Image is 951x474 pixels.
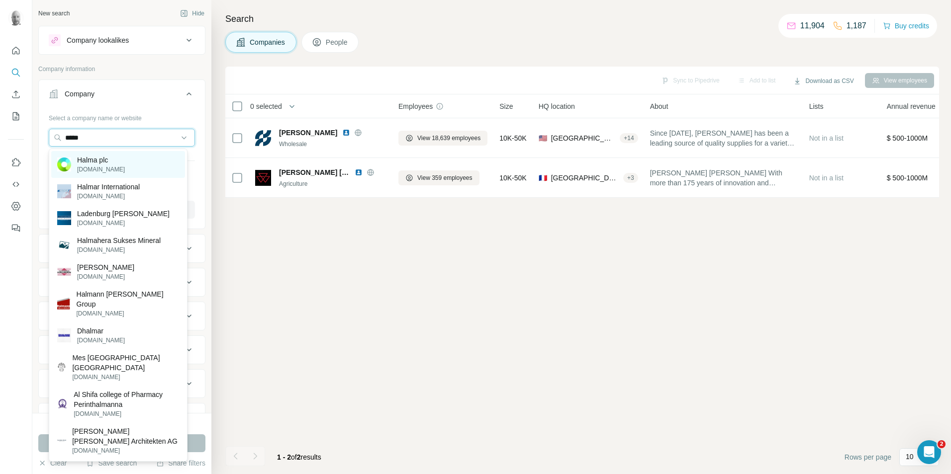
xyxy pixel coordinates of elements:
[917,440,941,464] iframe: Intercom live chat
[39,28,205,52] button: Company lookalikes
[539,173,547,183] span: 🇫🇷
[72,446,179,455] p: [DOMAIN_NAME]
[8,154,24,171] button: Use Surfe on LinkedIn
[398,101,433,111] span: Employees
[809,134,844,142] span: Not in a list
[650,168,797,188] span: [PERSON_NAME] [PERSON_NAME] With more than 175 years of innovation and experience, [PERSON_NAME] ...
[39,405,205,429] button: Keywords
[65,89,95,99] div: Company
[809,174,844,182] span: Not in a list
[57,265,71,279] img: Gascoigne Halman
[38,458,67,468] button: Clear
[623,173,638,182] div: + 3
[39,270,205,294] button: HQ location
[77,182,140,192] p: Halmar International
[57,362,66,372] img: Mes Dental college Perinthalmanna
[250,37,286,47] span: Companies
[620,134,638,143] div: + 14
[8,175,24,193] button: Use Surfe API
[887,101,936,111] span: Annual revenue
[86,458,137,468] button: Save search
[156,458,205,468] button: Share filters
[77,236,161,245] p: Halmahera Sukses Mineral
[39,237,205,260] button: Industry
[297,453,301,461] span: 2
[77,336,125,345] p: [DOMAIN_NAME]
[277,453,321,461] span: results
[39,338,205,362] button: Employees (size)
[49,110,195,123] div: Select a company name or website
[173,6,211,21] button: Hide
[77,272,134,281] p: [DOMAIN_NAME]
[650,101,668,111] span: About
[77,165,125,174] p: [DOMAIN_NAME]
[77,209,170,219] p: Ladenburg [PERSON_NAME]
[57,398,68,409] img: Al Shifa college of Pharmacy Perinthalmanna
[8,10,24,26] img: Avatar
[800,20,825,32] p: 11,904
[499,173,526,183] span: 10K-50K
[39,372,205,395] button: Technologies
[57,328,71,342] img: Dhalmar
[39,304,205,328] button: Annual revenue ($)
[809,101,824,111] span: Lists
[67,35,129,45] div: Company lookalikes
[72,353,179,373] p: Mes [GEOGRAPHIC_DATA] [GEOGRAPHIC_DATA]
[845,452,891,462] span: Rows per page
[938,440,946,448] span: 2
[255,130,271,146] img: Logo of Ferguson
[8,42,24,60] button: Quick start
[417,134,480,143] span: View 18,639 employees
[77,192,140,201] p: [DOMAIN_NAME]
[786,74,860,88] button: Download as CSV
[355,168,363,176] img: LinkedIn logo
[57,436,66,445] img: Thalmann Steger Architekten AG
[906,452,914,462] p: 10
[57,158,71,171] img: Halma plc
[77,155,125,165] p: Halma plc
[551,173,619,183] span: [GEOGRAPHIC_DATA], [GEOGRAPHIC_DATA], [GEOGRAPHIC_DATA]
[74,390,179,409] p: Al Shifa college of Pharmacy Perinthalmanna
[499,101,513,111] span: Size
[291,453,297,461] span: of
[8,197,24,215] button: Dashboard
[279,167,350,177] span: [PERSON_NAME] [PERSON_NAME]
[57,184,71,198] img: Halmar International
[398,131,487,146] button: View 18,639 employees
[39,82,205,110] button: Company
[279,179,386,188] div: Agriculture
[74,409,179,418] p: [DOMAIN_NAME]
[38,9,70,18] div: New search
[499,133,526,143] span: 10K-50K
[887,174,928,182] span: $ 500-1000M
[250,101,282,111] span: 0 selected
[38,65,205,74] p: Company information
[8,107,24,125] button: My lists
[77,289,179,309] p: Halmann [PERSON_NAME] Group
[77,262,134,272] p: [PERSON_NAME]
[72,373,179,382] p: [DOMAIN_NAME]
[650,128,797,148] span: Since [DATE], [PERSON_NAME] has been a leading source of quality supplies for a variety of indust...
[551,133,616,143] span: [GEOGRAPHIC_DATA], [GEOGRAPHIC_DATA] NEWS
[883,19,929,33] button: Buy credits
[225,12,939,26] h4: Search
[326,37,349,47] span: People
[887,134,928,142] span: $ 500-1000M
[77,309,179,318] p: [DOMAIN_NAME]
[72,426,179,446] p: [PERSON_NAME] [PERSON_NAME] Architekten AG
[77,219,170,228] p: [DOMAIN_NAME]
[417,173,473,182] span: View 359 employees
[342,129,350,137] img: LinkedIn logo
[255,170,271,186] img: Logo of Massey Ferguson
[57,297,71,311] img: Halmann Vella Group
[77,245,161,254] p: [DOMAIN_NAME]
[8,219,24,237] button: Feedback
[8,85,24,103] button: Enrich CSV
[279,140,386,149] div: Wholesale
[57,211,71,225] img: Ladenburg Thalmann
[279,128,337,138] span: [PERSON_NAME]
[539,133,547,143] span: 🇺🇸
[77,326,125,336] p: Dhalmar
[398,170,479,185] button: View 359 employees
[57,238,71,252] img: Halmahera Sukses Mineral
